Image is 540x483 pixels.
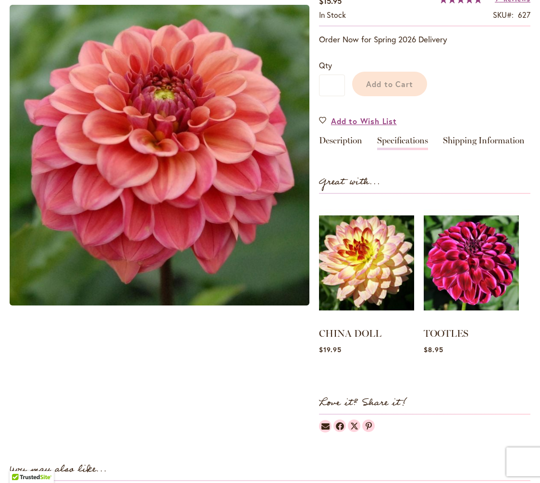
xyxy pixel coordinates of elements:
[348,419,360,432] a: Dahlias on Twitter
[319,115,397,127] a: Add to Wish List
[319,60,332,70] span: Qty
[10,5,309,305] img: main product photo
[319,174,380,190] strong: Great with...
[319,136,362,150] a: Description
[362,419,375,432] a: Dahlias on Pinterest
[319,328,381,339] a: CHINA DOLL
[424,203,519,323] img: TOOTLES
[7,449,34,476] iframe: Launch Accessibility Center
[518,10,530,21] div: 627
[493,10,514,20] strong: SKU
[319,136,530,150] div: Detailed Product Info
[319,203,414,323] img: CHINA DOLL
[319,34,530,45] p: Order Now for Spring 2026 Delivery
[10,461,107,477] strong: You may also like...
[319,395,407,411] strong: Love it? Share it!
[331,115,397,127] span: Add to Wish List
[443,136,525,150] a: Shipping Information
[319,10,346,20] span: In stock
[424,328,468,339] a: TOOTLES
[333,419,346,432] a: Dahlias on Facebook
[319,10,346,21] div: Availability
[319,345,342,354] span: $19.95
[377,136,428,150] a: Specifications
[424,345,443,354] span: $8.95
